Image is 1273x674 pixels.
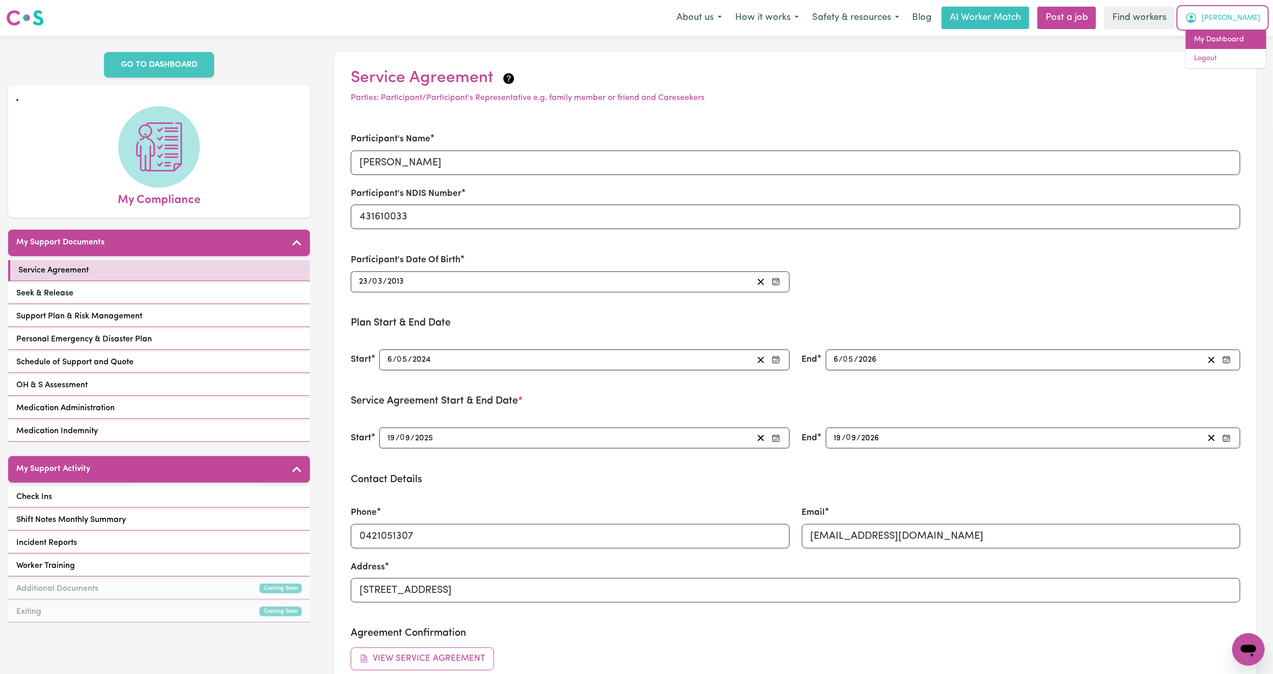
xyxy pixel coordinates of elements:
[351,317,1240,329] h3: Plan Start & End Date
[854,355,859,364] span: /
[802,506,825,519] label: Email
[16,310,142,322] span: Support Plan & Risk Management
[401,431,411,445] input: --
[8,352,310,373] a: Schedule of Support and Quote
[351,68,1240,88] h2: Service Agreement
[398,353,408,367] input: --
[8,487,310,508] a: Check Ins
[1037,7,1096,29] a: Post a job
[16,402,115,414] span: Medication Administration
[351,561,385,574] label: Address
[16,537,77,549] span: Incident Reports
[412,353,432,367] input: ----
[846,434,851,442] span: 0
[387,431,396,445] input: --
[839,355,843,364] span: /
[118,188,200,209] span: My Compliance
[16,514,126,526] span: Shift Notes Monthly Summary
[8,602,310,622] a: ExitingComing Soon
[1186,49,1266,68] a: Logout
[8,260,310,281] a: Service Agreement
[729,7,806,29] button: How it works
[387,353,393,367] input: --
[8,556,310,577] a: Worker Training
[1179,7,1267,29] button: My Account
[16,379,88,391] span: OH & S Assessment
[857,434,861,443] span: /
[8,456,310,483] button: My Support Activity
[259,584,302,593] small: Coming Soon
[358,275,368,289] input: --
[414,431,434,445] input: ----
[847,431,857,445] input: --
[834,353,839,367] input: --
[8,533,310,554] a: Incident Reports
[16,606,41,618] span: Exiting
[8,230,310,256] button: My Support Documents
[16,106,302,209] a: My Compliance
[1104,7,1175,29] a: Find workers
[8,421,310,442] a: Medication Indemnity
[373,275,383,289] input: --
[8,306,310,327] a: Support Plan & Risk Management
[8,283,310,304] a: Seek & Release
[259,607,302,616] small: Coming Soon
[8,398,310,419] a: Medication Administration
[351,432,371,445] label: Start
[16,560,75,572] span: Worker Training
[16,425,98,437] span: Medication Indemnity
[906,7,938,29] a: Blog
[16,287,73,299] span: Seek & Release
[16,464,90,474] h5: My Support Activity
[834,431,842,445] input: --
[408,355,412,364] span: /
[670,7,729,29] button: About us
[8,329,310,350] a: Personal Emergency & Disaster Plan
[861,431,880,445] input: ----
[368,277,372,286] span: /
[6,9,44,27] img: Careseekers logo
[396,434,400,443] span: /
[802,432,818,445] label: End
[8,510,310,531] a: Shift Notes Monthly Summary
[806,7,906,29] button: Safety & resources
[393,355,397,364] span: /
[16,356,134,368] span: Schedule of Support and Quote
[351,254,460,267] label: Participant's Date Of Birth
[383,277,387,286] span: /
[18,264,89,277] span: Service Agreement
[397,356,402,364] span: 0
[410,434,414,443] span: /
[859,353,878,367] input: ----
[351,506,377,519] label: Phone
[842,434,846,443] span: /
[16,238,105,247] h5: My Support Documents
[843,356,848,364] span: 0
[802,353,818,366] label: End
[351,187,461,201] label: Participant's NDIS Number
[351,647,494,670] button: View Service Agreement
[400,434,405,442] span: 0
[104,52,214,78] a: GO TO DASHBOARD
[351,92,1240,104] p: Parties: Participant/Participant's Representative e.g. family member or friend and Careseekers
[351,133,430,146] label: Participant's Name
[16,491,52,503] span: Check Ins
[6,6,44,30] a: Careseekers logo
[16,583,98,595] span: Additional Documents
[942,7,1029,29] a: AI Worker Match
[16,333,152,345] span: Personal Emergency & Disaster Plan
[351,353,371,366] label: Start
[1186,30,1266,49] a: My Dashboard
[372,278,377,286] span: 0
[1202,13,1260,24] span: [PERSON_NAME]
[8,375,310,396] a: OH & S Assessment
[844,353,854,367] input: --
[8,579,310,600] a: Additional DocumentsComing Soon
[351,473,1240,486] h3: Contact Details
[1232,633,1265,666] iframe: Button to launch messaging window, conversation in progress
[351,627,1240,639] h3: Agreement Confirmation
[351,395,1240,407] h3: Service Agreement Start & End Date
[387,275,405,289] input: ----
[1185,30,1267,69] div: My Account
